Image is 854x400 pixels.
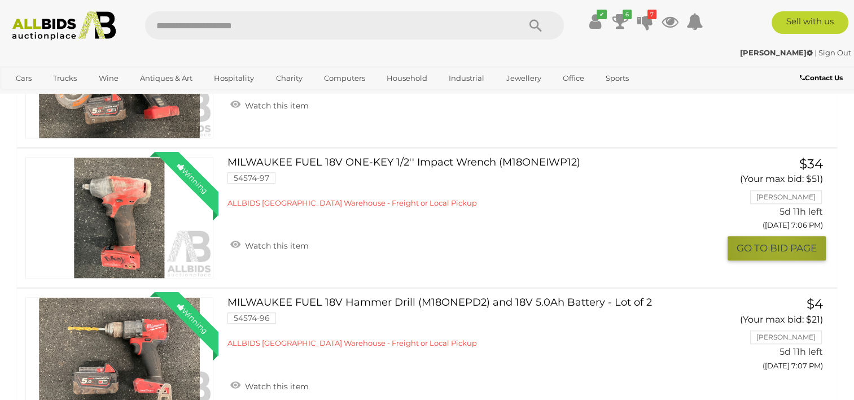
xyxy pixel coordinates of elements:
[133,69,200,88] a: Antiques & Art
[507,11,564,40] button: Search
[236,297,692,348] a: MILWAUKEE FUEL 18V Hammer Drill (M18ONEPD2) and 18V 5.0Ah Battery - Lot of 2 54574-96 ALLBIDS [GE...
[612,11,629,32] a: 6
[800,73,843,82] b: Contact Us
[623,10,632,19] i: 6
[740,48,813,57] strong: [PERSON_NAME]
[8,69,39,88] a: Cars
[740,48,814,57] a: [PERSON_NAME]
[598,69,636,88] a: Sports
[555,69,592,88] a: Office
[799,156,823,172] span: $34
[587,11,604,32] a: ✔
[772,11,848,34] a: Sell with us
[709,297,826,376] a: $4 (Your max bid: $21) [PERSON_NAME] 5d 11h left ([DATE] 7:07 PM)
[227,377,312,394] a: Watch this item
[268,69,309,88] a: Charity
[236,157,692,208] a: MILWAUKEE FUEL 18V ONE-KEY 1/2'' Impact Wrench (M18ONEIWP12) 54574-97 ALLBIDS [GEOGRAPHIC_DATA] W...
[227,96,312,113] a: Watch this item
[379,69,435,88] a: Household
[6,11,121,41] img: Allbids.com.au
[46,69,84,88] a: Trucks
[637,11,654,32] a: 7
[800,72,846,84] a: Contact Us
[728,236,826,260] button: GO TO BID PAGE
[597,10,607,19] i: ✔
[647,10,656,19] i: 7
[207,69,261,88] a: Hospitality
[807,296,823,312] span: $4
[317,69,373,88] a: Computers
[709,157,826,260] a: $34 (Your max bid: $51) [PERSON_NAME] 5d 11h left ([DATE] 7:06 PM) GO TO BID PAGE
[441,69,492,88] a: Industrial
[818,48,851,57] a: Sign Out
[242,241,309,251] span: Watch this item
[814,48,817,57] span: |
[25,157,213,279] a: Winning
[227,236,312,253] a: Watch this item
[167,152,218,204] div: Winning
[709,16,826,95] a: $47 (Your max bid: $46) [PERSON_NAME] 5d 11h left ([DATE] 7:05 PM)
[167,292,218,344] div: Winning
[242,381,309,392] span: Watch this item
[91,69,126,88] a: Wine
[8,88,103,106] a: [GEOGRAPHIC_DATA]
[499,69,549,88] a: Jewellery
[242,101,309,111] span: Watch this item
